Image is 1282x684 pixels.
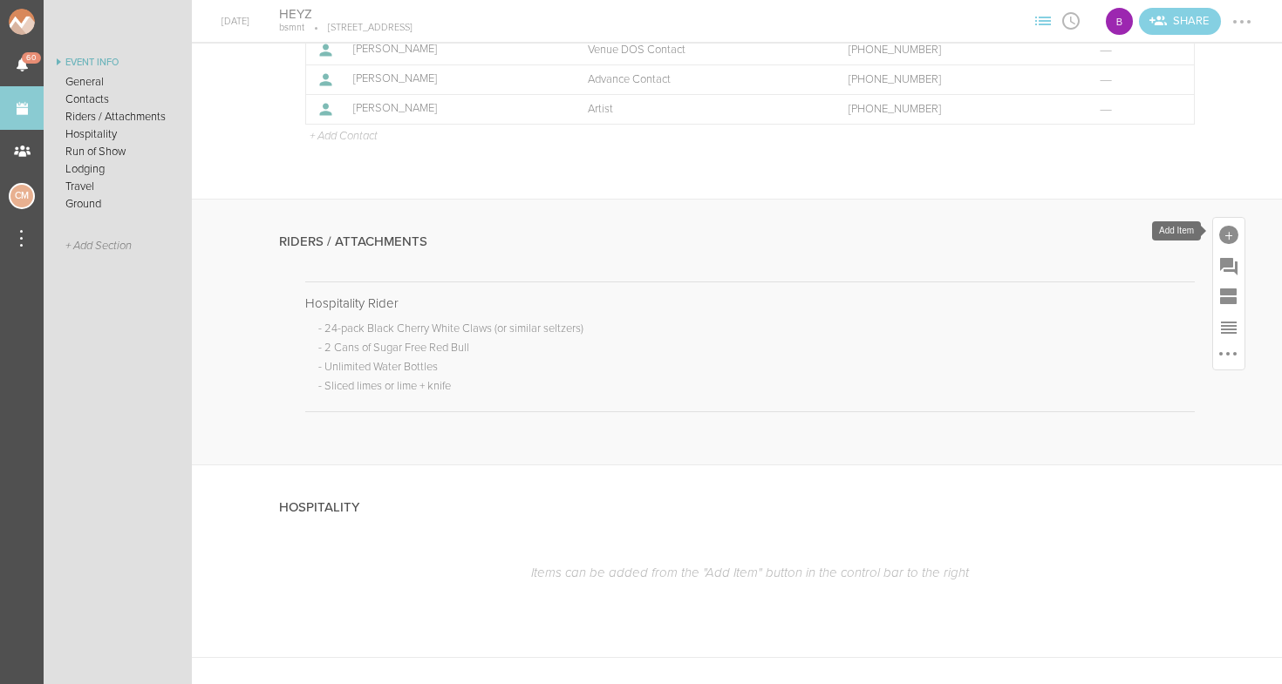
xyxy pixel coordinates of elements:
[1139,8,1221,35] div: Share
[44,143,192,160] a: Run of Show
[588,43,810,57] p: Venue DOS Contact
[44,125,192,143] a: Hospitality
[44,52,192,73] a: Event Info
[22,52,41,64] span: 60
[1104,6,1135,37] div: bsmnt
[44,160,192,178] a: Lodging
[305,565,1195,580] p: Items can be added from the "Add Item" button in the control bar to the right
[318,379,1195,398] p: - Sliced limes or lime + knife
[304,22,413,34] p: [STREET_ADDRESS]
[353,43,549,57] p: [PERSON_NAME]
[44,195,192,213] a: Ground
[279,234,427,249] h4: Riders / Attachments
[1057,15,1085,25] span: View Itinerary
[849,72,1061,86] a: [PHONE_NUMBER]
[353,102,549,116] p: [PERSON_NAME]
[318,341,1195,360] p: - 2 Cans of Sugar Free Red Bull
[279,22,304,34] p: bsmnt
[65,240,132,253] span: + Add Section
[9,9,107,35] img: NOMAD
[1213,249,1244,281] div: Add Prompt
[588,72,810,86] p: Advance Contact
[44,91,192,108] a: Contacts
[588,102,810,116] p: Artist
[1213,343,1244,369] div: More Options
[44,73,192,91] a: General
[318,322,1195,341] p: - 24-pack Black Cherry White Claws (or similar seltzers)
[1139,8,1221,35] a: Invite teams to the Event
[353,72,549,86] p: [PERSON_NAME]
[849,43,1061,57] a: [PHONE_NUMBER]
[1029,15,1057,25] span: View Sections
[44,178,192,195] a: Travel
[308,130,378,144] p: + Add Contact
[1213,281,1244,312] div: Add Section
[279,6,413,23] h4: HEYZ
[1104,6,1135,37] div: B
[44,108,192,125] a: Riders / Attachments
[9,183,35,209] div: Charlie McGinley
[1213,312,1244,343] div: Reorder Items in this Section
[279,500,359,515] h4: Hospitality
[849,102,1061,116] a: [PHONE_NUMBER]
[318,360,1195,379] p: - Unlimited Water Bottles
[305,295,1195,311] p: Hospitality Rider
